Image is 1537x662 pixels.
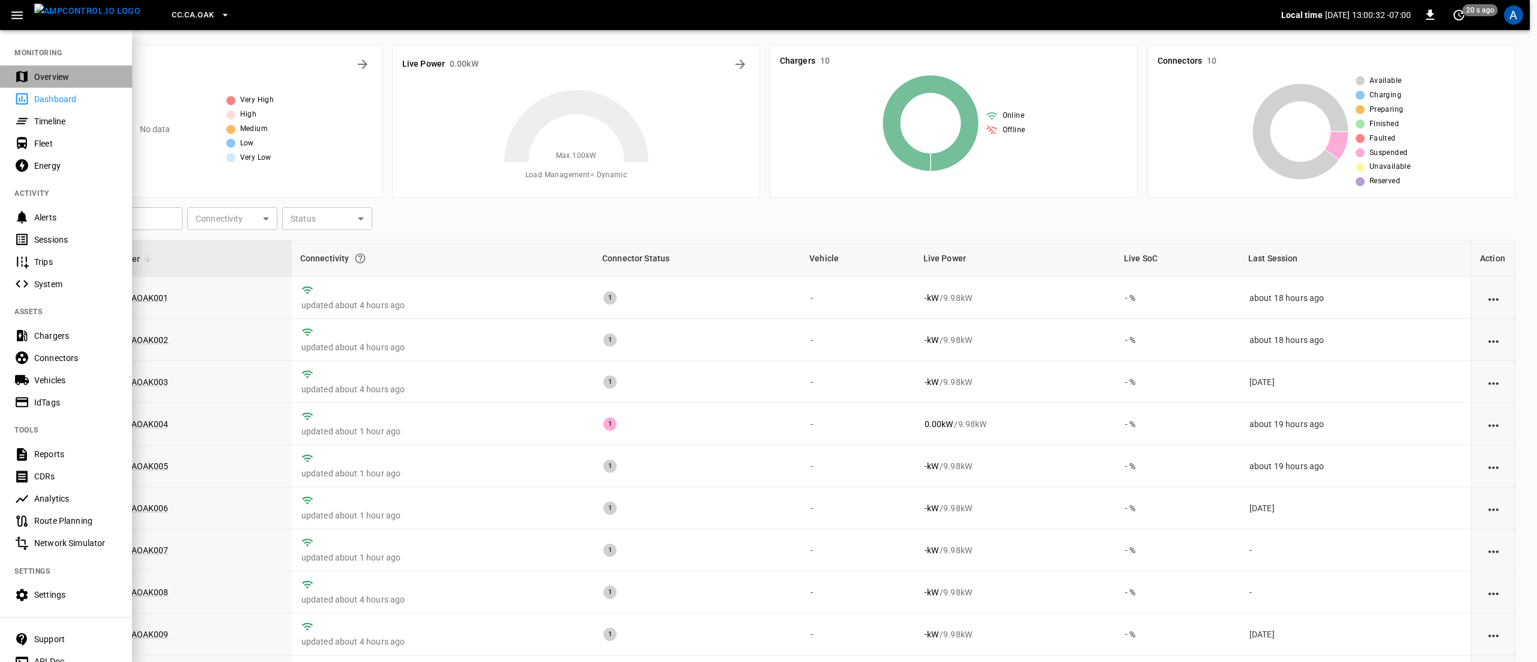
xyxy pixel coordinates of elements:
[172,8,214,22] span: CC.CA.OAK
[34,589,118,601] div: Settings
[1281,9,1323,21] p: Local time
[1463,4,1498,16] span: 20 s ago
[34,115,118,127] div: Timeline
[34,234,118,246] div: Sessions
[34,493,118,505] div: Analytics
[1504,5,1523,25] div: profile-icon
[34,138,118,150] div: Fleet
[34,515,118,527] div: Route Planning
[1449,5,1469,25] button: set refresh interval
[34,537,118,549] div: Network Simulator
[34,330,118,342] div: Chargers
[34,470,118,482] div: CDRs
[34,352,118,364] div: Connectors
[1325,9,1411,21] p: [DATE] 13:00:32 -07:00
[34,396,118,408] div: IdTags
[34,256,118,268] div: Trips
[34,278,118,290] div: System
[34,633,118,645] div: Support
[34,93,118,105] div: Dashboard
[34,4,140,19] img: ampcontrol.io logo
[34,448,118,460] div: Reports
[34,160,118,172] div: Energy
[34,71,118,83] div: Overview
[34,211,118,223] div: Alerts
[34,374,118,386] div: Vehicles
